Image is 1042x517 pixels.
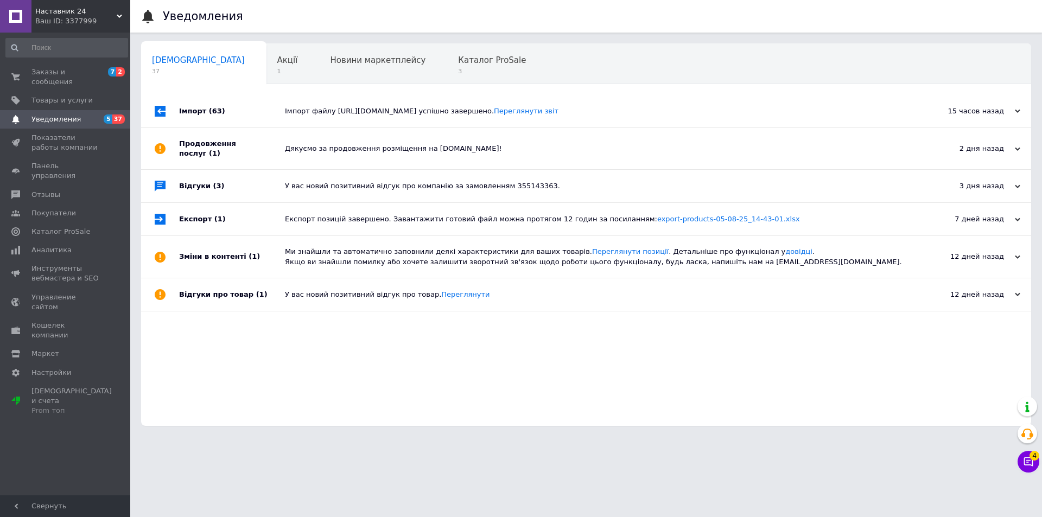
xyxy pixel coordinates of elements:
[104,114,112,124] span: 5
[31,161,100,181] span: Панель управления
[31,133,100,152] span: Показатели работы компании
[912,181,1020,191] div: 3 дня назад
[912,144,1020,154] div: 2 дня назад
[152,55,245,65] span: [DEMOGRAPHIC_DATA]
[31,349,59,359] span: Маркет
[458,67,526,75] span: 3
[31,386,112,416] span: [DEMOGRAPHIC_DATA] и счета
[277,67,298,75] span: 1
[285,247,912,266] div: Ми знайшли та автоматично заповнили деякі характеристики для ваших товарів. . Детальніше про функ...
[1018,451,1039,473] button: Чат с покупателем4
[179,278,285,311] div: Відгуки про товар
[494,107,558,115] a: Переглянути звіт
[330,55,425,65] span: Новини маркетплейсу
[31,208,76,218] span: Покупатели
[785,247,812,256] a: довідці
[31,114,81,124] span: Уведомления
[285,106,912,116] div: Імпорт файлу [URL][DOMAIN_NAME] успішно завершено.
[31,227,90,237] span: Каталог ProSale
[31,406,112,416] div: Prom топ
[256,290,268,298] span: (1)
[163,10,243,23] h1: Уведомления
[213,182,225,190] span: (3)
[31,368,71,378] span: Настройки
[179,203,285,235] div: Експорт
[112,114,125,124] span: 37
[249,252,260,260] span: (1)
[277,55,298,65] span: Акції
[108,67,117,76] span: 7
[458,55,526,65] span: Каталог ProSale
[31,245,72,255] span: Аналитика
[912,106,1020,116] div: 15 часов назад
[441,290,490,298] a: Переглянути
[179,236,285,277] div: Зміни в контенті
[179,128,285,169] div: Продовження послуг
[912,252,1020,261] div: 12 дней назад
[1030,451,1039,461] span: 4
[179,170,285,202] div: Відгуки
[912,214,1020,224] div: 7 дней назад
[209,107,225,115] span: (63)
[31,321,100,340] span: Кошелек компании
[285,181,912,191] div: У вас новий позитивний відгук про компанію за замовленням 355143363.
[152,67,245,75] span: 37
[285,214,912,224] div: Експорт позицій завершено. Завантажити готовий файл можна протягом 12 годин за посиланням:
[179,95,285,127] div: Імпорт
[657,215,800,223] a: export-products-05-08-25_14-43-01.xlsx
[5,38,128,58] input: Поиск
[592,247,669,256] a: Переглянути позиції
[31,264,100,283] span: Инструменты вебмастера и SEO
[35,7,117,16] span: Наставник 24
[285,290,912,299] div: У вас новий позитивний відгук про товар.
[31,190,60,200] span: Отзывы
[214,215,226,223] span: (1)
[285,144,912,154] div: Дякуємо за продовження розміщення на [DOMAIN_NAME]!
[116,67,125,76] span: 2
[31,292,100,312] span: Управление сайтом
[912,290,1020,299] div: 12 дней назад
[35,16,130,26] div: Ваш ID: 3377999
[31,95,93,105] span: Товары и услуги
[31,67,100,87] span: Заказы и сообщения
[209,149,220,157] span: (1)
